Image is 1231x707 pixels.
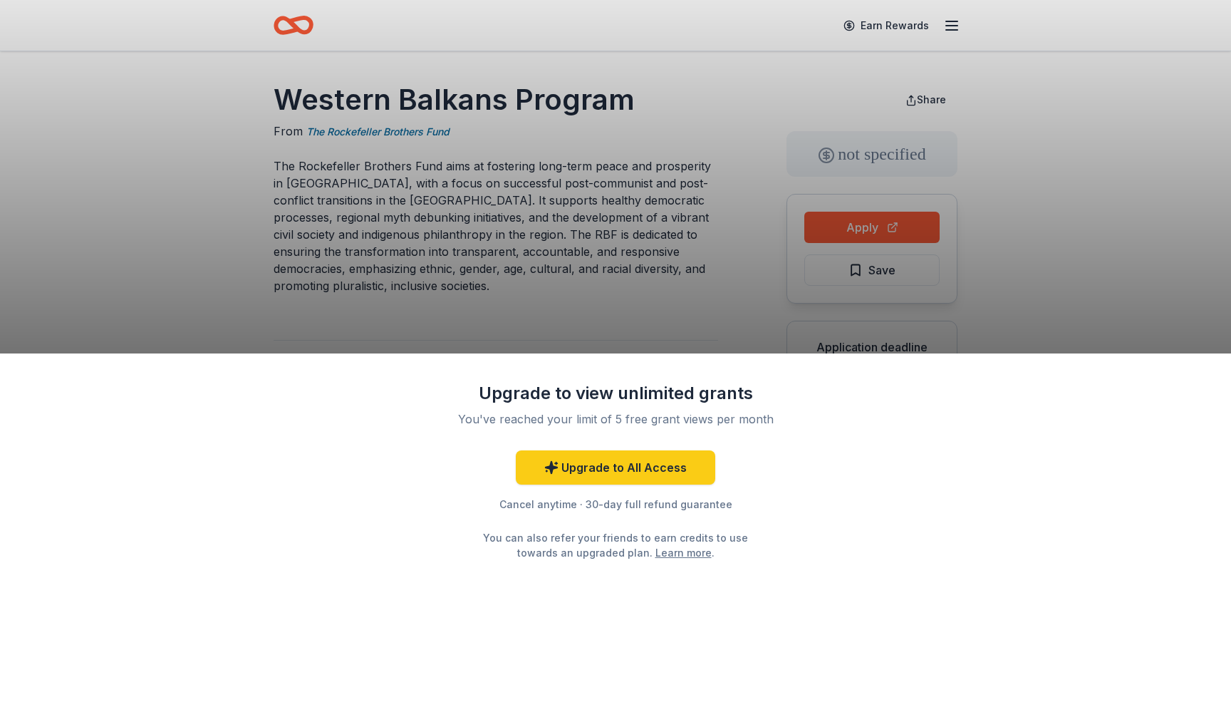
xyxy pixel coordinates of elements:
div: You can also refer your friends to earn credits to use towards an upgraded plan. . [470,530,761,560]
div: You've reached your limit of 5 free grant views per month [447,411,784,428]
div: Cancel anytime · 30-day full refund guarantee [430,496,801,513]
a: Upgrade to All Access [516,450,715,485]
div: Upgrade to view unlimited grants [430,382,801,405]
a: Learn more [655,545,712,560]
